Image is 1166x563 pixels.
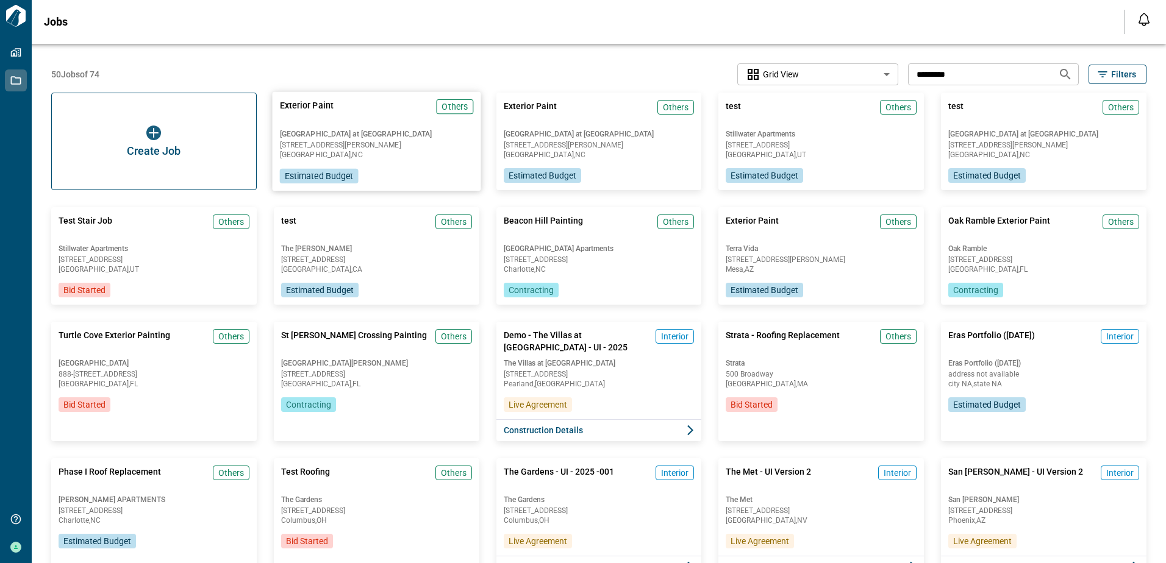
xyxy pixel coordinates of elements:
span: [GEOGRAPHIC_DATA] , NC [948,151,1139,158]
span: [STREET_ADDRESS][PERSON_NAME] [726,256,917,263]
span: The Gardens [281,495,472,505]
span: Exterior Paint [279,99,333,124]
span: Others [218,216,244,228]
span: [STREET_ADDRESS][PERSON_NAME] [279,141,473,149]
span: 500 Broadway [726,370,917,378]
span: [GEOGRAPHIC_DATA] at [GEOGRAPHIC_DATA] [504,129,695,139]
span: [GEOGRAPHIC_DATA] , CA [281,266,472,273]
span: [STREET_ADDRESS] [948,507,1139,514]
span: Pearland , [GEOGRAPHIC_DATA] [504,380,695,388]
span: Live Agreement [731,535,789,547]
span: Interior [1106,467,1134,479]
span: [STREET_ADDRESS] [281,370,472,378]
span: Others [663,101,689,113]
span: Interior [1106,330,1134,342]
span: Terra Vida [726,244,917,253]
span: 50 Jobs of 74 [51,68,99,80]
span: Test Stair Job [59,214,112,239]
span: Estimated Budget [731,169,798,182]
span: Live Agreement [509,535,567,547]
span: Eras Portfolio ([DATE]) [948,358,1139,368]
span: Construction Details [504,424,583,436]
span: Phase I Roof Replacement [59,466,161,490]
span: test [948,100,964,124]
span: Others [1108,216,1134,228]
span: The [PERSON_NAME] [281,244,472,253]
span: Turtle Cove Exterior Painting [59,329,170,353]
span: Eras Portfolio ([DATE]) [948,329,1035,353]
span: [GEOGRAPHIC_DATA] , MA [726,380,917,388]
span: [STREET_ADDRESS] [281,256,472,263]
span: [STREET_ADDRESS] [504,256,695,263]
span: Charlotte , NC [504,266,695,273]
span: Interior [884,467,911,479]
span: Estimated Budget [731,284,798,296]
span: Others [218,467,244,479]
span: Bid Started [731,398,773,411]
button: Search jobs [1053,62,1078,87]
span: [STREET_ADDRESS] [59,256,249,263]
span: [STREET_ADDRESS] [948,256,1139,263]
span: [STREET_ADDRESS][PERSON_NAME] [504,141,695,149]
span: The Gardens - UI - 2025 -001 [504,466,614,490]
span: The Gardens [504,495,695,505]
span: [GEOGRAPHIC_DATA] , UT [59,266,249,273]
span: Interior [661,330,689,342]
span: Others [441,330,467,342]
span: Estimated Budget [285,170,354,182]
span: Stillwater Apartments [59,244,249,253]
span: [GEOGRAPHIC_DATA] , FL [281,380,472,388]
span: Bid Started [63,398,106,411]
span: Charlotte , NC [59,517,249,524]
span: Others [441,216,467,228]
span: Test Roofing [281,466,330,490]
span: [GEOGRAPHIC_DATA] , FL [59,380,249,388]
button: Open notification feed [1134,10,1154,29]
span: Strata - Roofing Replacement [726,329,840,353]
span: 888-[STREET_ADDRESS] [59,370,249,378]
span: [GEOGRAPHIC_DATA] , NV [726,517,917,524]
span: Estimated Budget [509,169,576,182]
span: test [726,100,741,124]
span: Contracting [509,284,554,296]
span: Estimated Budget [953,398,1021,411]
span: Stillwater Apartments [726,129,917,139]
span: [STREET_ADDRESS] [726,141,917,149]
span: [GEOGRAPHIC_DATA] , NC [279,151,473,158]
span: [STREET_ADDRESS] [726,507,917,514]
span: Jobs [44,16,68,28]
span: Contracting [286,398,331,411]
span: Filters [1111,68,1136,80]
span: Demo - The Villas at [GEOGRAPHIC_DATA] - UI - 2025 [504,329,651,353]
span: The Villas at [GEOGRAPHIC_DATA] [504,358,695,368]
span: Oak Ramble Exterior Paint [948,214,1050,239]
span: [GEOGRAPHIC_DATA] , FL [948,266,1139,273]
span: San [PERSON_NAME] - UI Version 2 [948,466,1083,490]
span: Interior [661,467,689,479]
img: icon button [146,126,161,140]
span: [GEOGRAPHIC_DATA] [59,358,249,368]
span: Others [663,216,689,228]
span: The Met [726,495,917,505]
span: Strata [726,358,917,368]
span: Estimated Budget [953,169,1021,182]
span: Exterior Paint [726,214,779,239]
span: Beacon Hill Painting [504,214,583,239]
span: Others [885,330,911,342]
span: San [PERSON_NAME] [948,495,1139,505]
span: Estimated Budget [63,535,131,547]
span: [GEOGRAPHIC_DATA] , NC [504,151,695,158]
span: Others [442,101,468,113]
span: Contracting [953,284,998,296]
span: Columbus , OH [504,517,695,524]
span: Others [441,467,467,479]
span: address not available [948,370,1139,378]
button: Construction Details [496,419,702,441]
span: [GEOGRAPHIC_DATA] , UT [726,151,917,158]
span: Phoenix , AZ [948,517,1139,524]
span: [STREET_ADDRESS] [504,507,695,514]
span: Others [885,101,911,113]
span: [STREET_ADDRESS] [281,507,472,514]
span: [STREET_ADDRESS] [504,370,695,378]
span: Oak Ramble [948,244,1139,253]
